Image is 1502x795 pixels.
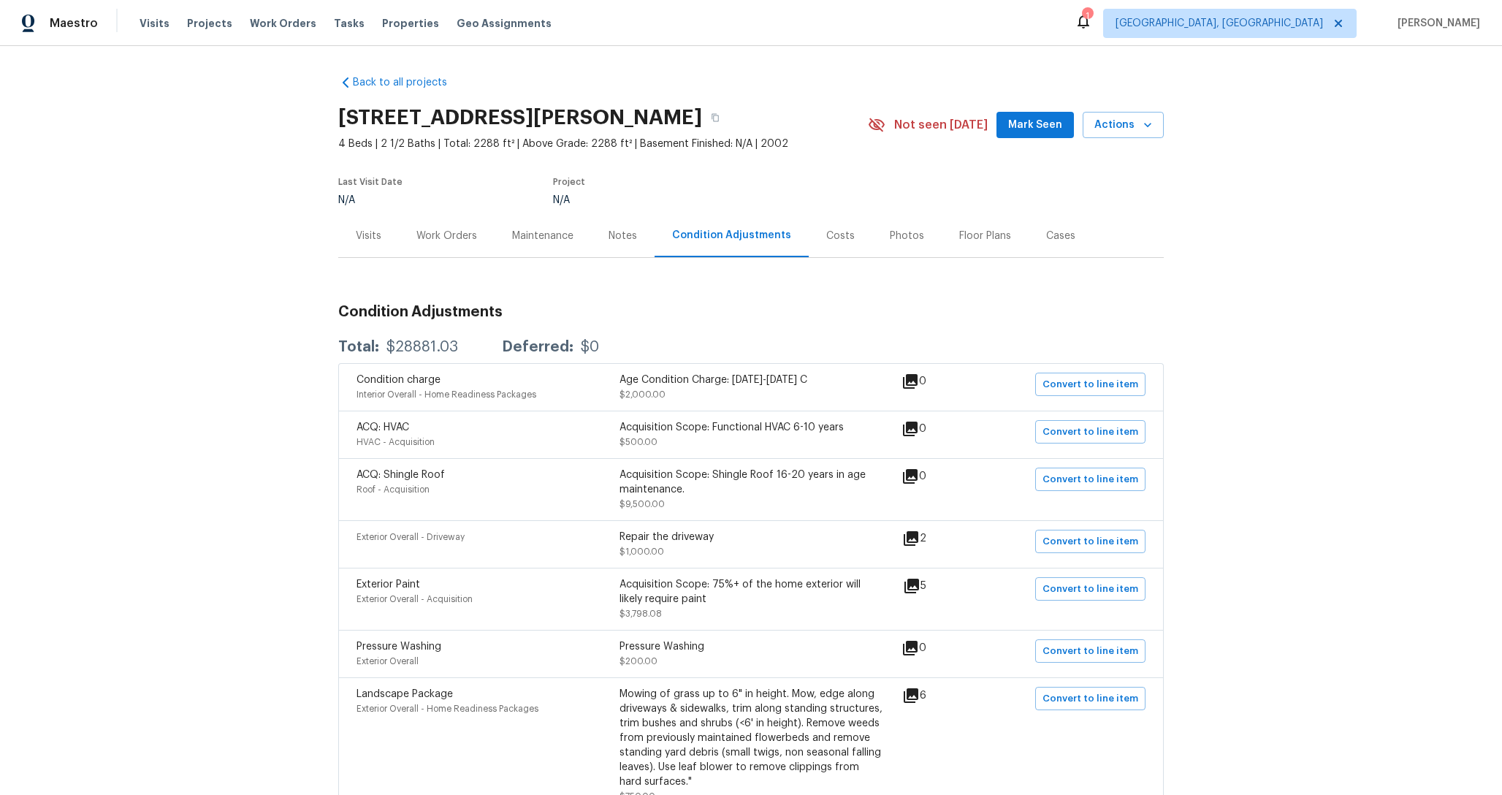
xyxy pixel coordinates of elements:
[357,704,538,713] span: Exterior Overall - Home Readiness Packages
[1082,9,1092,23] div: 1
[187,16,232,31] span: Projects
[357,485,430,494] span: Roof - Acquisition
[609,229,637,243] div: Notes
[512,229,573,243] div: Maintenance
[357,438,435,446] span: HVAC - Acquisition
[894,118,988,132] span: Not seen [DATE]
[1035,639,1145,663] button: Convert to line item
[1042,581,1138,598] span: Convert to line item
[620,500,665,509] span: $9,500.00
[1035,373,1145,396] button: Convert to line item
[386,340,458,354] div: $28881.03
[338,178,403,186] span: Last Visit Date
[357,470,445,480] span: ACQ: Shingle Roof
[140,16,169,31] span: Visits
[416,229,477,243] div: Work Orders
[1035,687,1145,710] button: Convert to line item
[357,533,465,541] span: Exterior Overall - Driveway
[357,657,419,666] span: Exterior Overall
[338,110,702,125] h2: [STREET_ADDRESS][PERSON_NAME]
[357,689,453,699] span: Landscape Package
[620,438,657,446] span: $500.00
[357,579,420,590] span: Exterior Paint
[250,16,316,31] span: Work Orders
[1116,16,1323,31] span: [GEOGRAPHIC_DATA], [GEOGRAPHIC_DATA]
[382,16,439,31] span: Properties
[1035,420,1145,444] button: Convert to line item
[357,595,473,604] span: Exterior Overall - Acquisition
[338,137,868,151] span: 4 Beds | 2 1/2 Baths | Total: 2288 ft² | Above Grade: 2288 ft² | Basement Finished: N/A | 2002
[1035,577,1145,601] button: Convert to line item
[620,390,666,399] span: $2,000.00
[620,687,882,789] div: Mowing of grass up to 6" in height. Mow, edge along driveways & sidewalks, trim along standing st...
[1042,643,1138,660] span: Convert to line item
[1042,424,1138,441] span: Convert to line item
[1035,530,1145,553] button: Convert to line item
[357,375,441,385] span: Condition charge
[334,18,365,28] span: Tasks
[1094,116,1152,134] span: Actions
[338,305,1164,319] h3: Condition Adjustments
[1042,691,1138,707] span: Convert to line item
[357,422,409,433] span: ACQ: HVAC
[902,687,973,704] div: 6
[1392,16,1480,31] span: [PERSON_NAME]
[702,104,728,131] button: Copy Address
[457,16,552,31] span: Geo Assignments
[338,195,403,205] div: N/A
[338,75,479,90] a: Back to all projects
[1083,112,1164,139] button: Actions
[620,468,882,497] div: Acquisition Scope: Shingle Roof 16-20 years in age maintenance.
[1042,533,1138,550] span: Convert to line item
[1042,376,1138,393] span: Convert to line item
[826,229,855,243] div: Costs
[620,577,882,606] div: Acquisition Scope: 75%+ of the home exterior will likely require paint
[620,420,882,435] div: Acquisition Scope: Functional HVAC 6-10 years
[357,390,536,399] span: Interior Overall - Home Readiness Packages
[901,468,973,485] div: 0
[357,642,441,652] span: Pressure Washing
[890,229,924,243] div: Photos
[959,229,1011,243] div: Floor Plans
[996,112,1074,139] button: Mark Seen
[620,657,657,666] span: $200.00
[1035,468,1145,491] button: Convert to line item
[338,340,379,354] div: Total:
[620,530,882,544] div: Repair the driveway
[672,228,791,243] div: Condition Adjustments
[356,229,381,243] div: Visits
[901,639,973,657] div: 0
[620,609,662,618] span: $3,798.08
[902,530,973,547] div: 2
[901,373,973,390] div: 0
[903,577,973,595] div: 5
[553,178,585,186] span: Project
[620,547,664,556] span: $1,000.00
[620,639,882,654] div: Pressure Washing
[581,340,599,354] div: $0
[620,373,882,387] div: Age Condition Charge: [DATE]-[DATE] C
[901,420,973,438] div: 0
[1008,116,1062,134] span: Mark Seen
[553,195,834,205] div: N/A
[1042,471,1138,488] span: Convert to line item
[1046,229,1075,243] div: Cases
[50,16,98,31] span: Maestro
[502,340,573,354] div: Deferred:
